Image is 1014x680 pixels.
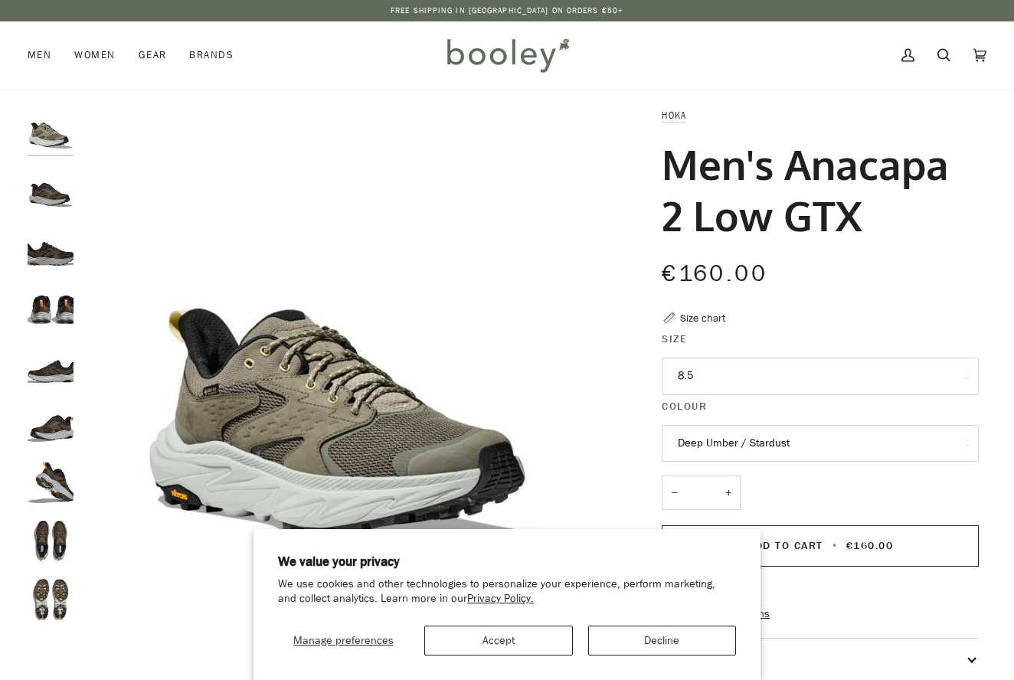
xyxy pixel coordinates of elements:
div: Size chart [680,310,725,326]
span: Colour [662,398,707,414]
span: €160.00 [662,258,767,289]
span: Size [662,331,687,347]
button: − [662,476,686,510]
a: Privacy Policy. [467,591,534,606]
a: Brands [178,21,245,89]
span: Add to Cart [747,538,823,553]
p: Free Shipping in [GEOGRAPHIC_DATA] on Orders €50+ [391,5,623,17]
img: Hoka Men's Anacapa 2 Low GTX Deep Umber / Stardust - Booley Galway [28,283,74,329]
img: Hoka Men's Anacapa 2 Low GTX Deep Umber / Stardust - Booley Galway [28,400,74,446]
img: Hoka Men&#39;s Anacapa 2 Low GTX Olive Haze / Mercury - Booley Galway [81,107,627,653]
a: Women [63,21,126,89]
button: Add to Cart • €160.00 [662,525,979,567]
button: Deep Umber / Stardust [662,425,979,463]
span: €160.00 [846,538,894,553]
img: Hoka Men's Anacapa 2 Low GTX Deep Umber / Stardust - Booley Galway [28,459,74,505]
h1: Men's Anacapa 2 Low GTX [662,139,967,240]
span: Women [74,47,115,63]
a: Hoka [662,109,686,122]
img: Hoka Men's Anacapa 2 Low GTX Deep Umber / Stardust - Booley Galway [28,165,74,211]
span: Brands [189,47,234,63]
p: We use cookies and other technologies to personalize your experience, perform marketing, and coll... [278,577,736,606]
span: Gear [139,47,167,63]
img: Hoka Men's Anacapa 2 Low GTX Deep Umber / Stardust - Booley Galway [28,342,74,387]
button: Description [662,639,979,679]
img: Hoka Men's Anacapa 2 Low GTX Deep Umber / Stardust - Booley Galway [28,577,74,623]
img: Hoka Men's Anacapa 2 Low GTX Olive Haze / Mercury - Booley Galway [28,107,74,153]
button: Decline [588,626,736,655]
input: Quantity [662,476,741,510]
img: Hoka Men's Anacapa 2 Low GTX Deep Umber / Stardust - Booley Galway [28,518,74,564]
span: Manage preferences [293,633,394,648]
a: Men [28,21,63,89]
button: Manage preferences [278,626,409,655]
div: Hoka Men's Anacapa 2 Low GTX Olive Haze / Mercury - Booley Galway [81,107,627,653]
button: 8.5 [662,358,979,395]
img: Booley [440,33,574,77]
h2: We value your privacy [278,554,736,570]
span: Men [28,47,51,63]
a: More payment options [662,606,979,623]
button: Accept [424,626,572,655]
img: Hoka Men's Anacapa 2 Low GTX Deep Umber / Stardust - Booley Galway [28,224,74,270]
button: + [716,476,741,510]
a: Gear [127,21,178,89]
span: • [828,538,842,553]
